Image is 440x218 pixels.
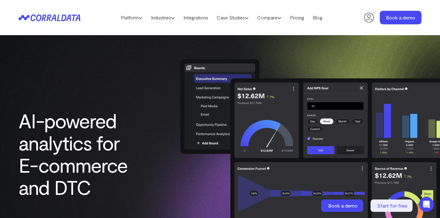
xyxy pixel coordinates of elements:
a: Platform [116,13,147,22]
div: Open Intercom Messenger [419,197,434,212]
a: Industries [147,13,179,22]
a: Case Studies [212,13,253,22]
span: Start for free [377,203,407,208]
a: Compare [253,13,286,22]
span: Book a demo [328,203,358,208]
a: Blog [308,13,327,22]
a: Book a demo [380,11,421,24]
a: Pricing [286,13,308,22]
a: Integrations [179,13,212,22]
a: Start for free [371,199,414,212]
a: Book a demo [321,199,364,212]
h1: AI-powered analytics for E-commerce and DTC [19,109,139,198]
